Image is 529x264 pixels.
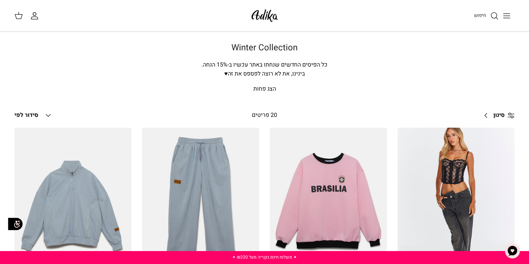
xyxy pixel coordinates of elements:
[30,12,42,20] a: החשבון שלי
[204,111,325,120] div: 20 פריטים
[499,8,515,24] button: Toggle menu
[474,12,499,20] a: חיפוש
[14,85,515,94] p: הצג פחות
[14,108,53,123] button: סידור לפי
[202,60,227,69] span: % הנחה.
[217,60,223,69] span: 15
[224,69,305,78] span: בינינו, את לא רוצה לפספס את זה♥
[474,12,486,19] span: חיפוש
[493,111,505,120] span: סינון
[227,60,327,69] span: כל הפיסים החדשים שנחתו באתר עכשיו ב-
[479,107,515,124] a: סינון
[232,254,297,260] a: ✦ משלוח חינם בקנייה מעל ₪220 ✦
[502,240,523,262] button: צ'אט
[5,214,25,234] img: accessibility_icon02.svg
[249,7,280,24] img: Adika IL
[14,43,515,53] h1: Winter Collection
[14,111,38,119] span: סידור לפי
